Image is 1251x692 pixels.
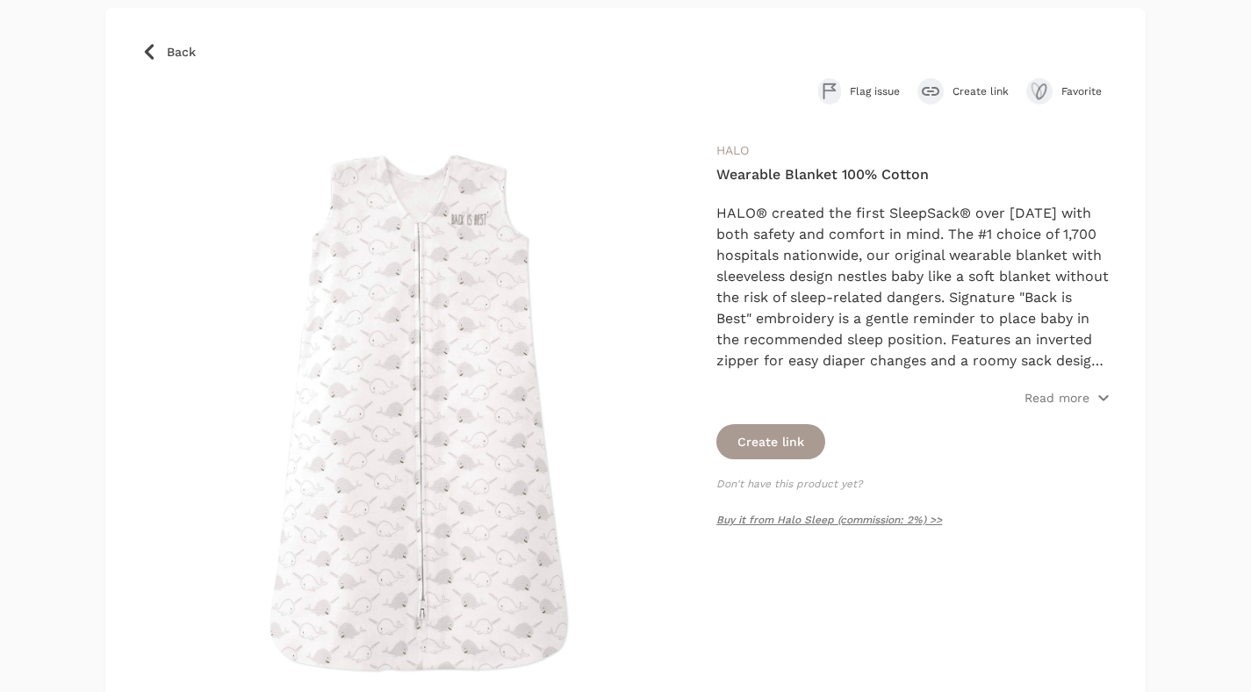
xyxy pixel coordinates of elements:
img: Wearable Blanket 100% Cotton [147,140,692,684]
button: Read more [1025,389,1111,407]
span: Flag issue [850,84,900,98]
span: Create link [953,84,1009,98]
div: HALO® created the first SleepSack® over [DATE] with both safety and comfort in mind. The #1 choic... [716,203,1111,371]
a: Buy it from Halo Sleep (commission: 2%) >> [716,514,942,526]
span: Favorite [1061,84,1111,98]
p: Read more [1025,389,1089,407]
p: Don't have this product yet? [716,477,1111,491]
h4: Wearable Blanket 100% Cotton [716,164,1111,185]
button: Create link [716,424,825,459]
span: Back [167,43,196,61]
a: HALO [716,143,749,157]
button: Flag issue [818,78,900,105]
button: Create link [917,78,1009,105]
button: Favorite [1026,78,1111,105]
a: Back [140,43,1111,61]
